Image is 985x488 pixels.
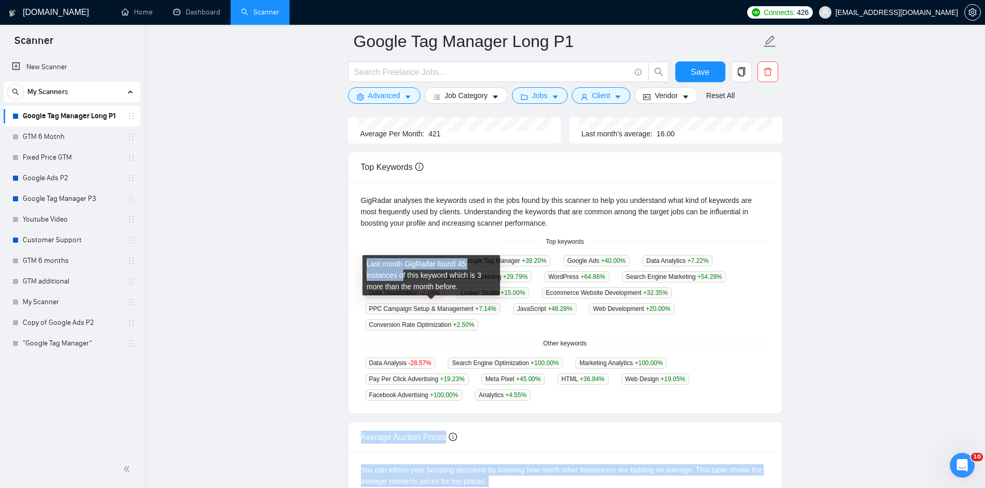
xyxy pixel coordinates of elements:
span: holder [127,174,135,182]
span: holder [127,153,135,162]
a: "Google Tag Manager" [23,333,121,354]
span: Marketing Analytics [575,357,667,369]
span: holder [127,277,135,286]
span: +7.22 % [687,257,708,264]
span: -28.57 % [408,359,432,367]
span: caret-down [404,93,412,101]
span: Vendor [655,90,677,101]
span: +36.84 % [580,375,604,383]
span: +45.00 % [516,375,541,383]
span: Google Ads [563,255,630,266]
span: holder [127,133,135,141]
span: folder [521,93,528,101]
span: +15.00 % [501,289,525,296]
span: Ecommerce Website Development [542,287,672,298]
button: userClientcaret-down [572,87,631,104]
span: +29.79 % [503,273,528,280]
span: PPC Campaign Setup & Management [365,303,501,314]
span: idcard [643,93,650,101]
a: searchScanner [241,8,279,17]
span: +100.00 % [531,359,558,367]
a: Google Ads P2 [23,168,121,188]
a: Fixed Price GTM [23,147,121,168]
span: caret-down [492,93,499,101]
span: +19.05 % [661,375,686,383]
span: Data Analysis [365,357,436,369]
span: +4.55 % [505,391,526,399]
span: caret-down [682,93,689,101]
span: My Scanners [27,82,68,102]
button: copy [731,61,752,82]
span: bars [433,93,441,101]
a: My Scanner [23,292,121,312]
span: info-circle [415,163,423,171]
span: search [8,88,23,96]
button: settingAdvancedcaret-down [348,87,420,104]
span: Facebook Advertising [365,389,462,401]
a: homeHome [122,8,153,17]
button: search [7,84,24,100]
span: info-circle [449,433,457,441]
a: Youtube Video [23,209,121,230]
img: upwork-logo.png [752,8,760,17]
span: Jobs [532,90,548,101]
button: setting [964,4,981,21]
a: Reset All [706,90,735,101]
button: barsJob Categorycaret-down [425,87,508,104]
span: +100.00 % [430,391,458,399]
img: logo [9,5,16,21]
input: Scanner name... [354,28,761,54]
div: Top Keywords [361,152,769,182]
span: +20.00 % [646,305,671,312]
span: +7.14 % [475,305,496,312]
div: Last month GigRadar found 45 instances of this keyword which is 3 more than the month before. [362,255,500,295]
span: double-left [123,464,133,474]
span: holder [127,236,135,244]
span: Google Tag Manager [458,255,551,266]
span: holder [127,257,135,265]
div: GigRadar analyses the keywords used in the jobs found by this scanner to help you understand what... [361,195,769,229]
iframe: Intercom live chat [950,453,975,478]
span: Average Per Month: [360,130,425,138]
input: Search Freelance Jobs... [354,66,630,78]
span: +2.50 % [453,321,474,328]
span: Last month's average: [582,130,653,138]
span: +100.00 % [634,359,662,367]
span: user [581,93,588,101]
span: +39.20 % [522,257,547,264]
span: Top keywords [540,237,590,247]
button: search [648,61,669,82]
span: holder [127,319,135,327]
div: You can inform your boosting decisions by knowing how much other freelancers are bidding on avera... [361,464,769,487]
button: delete [757,61,778,82]
a: GTM additional [23,271,121,292]
div: Average Auction Prices [361,422,769,452]
span: Meta Pixel [481,373,545,385]
span: caret-down [552,93,559,101]
span: caret-down [614,93,622,101]
span: +64.86 % [581,273,605,280]
span: user [822,9,829,16]
span: Data Analytics [642,255,713,266]
li: My Scanners [4,82,141,354]
a: dashboardDashboard [173,8,220,17]
span: Web Development [589,303,675,314]
span: WordPress [544,271,609,282]
button: folderJobscaret-down [512,87,568,104]
li: New Scanner [4,57,141,77]
span: Pay Per Click Advertising [365,373,469,385]
span: Scanner [6,33,62,55]
span: 426 [797,7,808,18]
span: 10 [971,453,983,461]
span: holder [127,215,135,224]
span: Web Design [621,373,689,385]
span: Search Engine Optimization [448,357,563,369]
span: 421 [429,130,441,138]
a: Copy of Google Ads P2 [23,312,121,333]
span: +54.29 % [698,273,722,280]
span: delete [758,67,778,76]
span: Analytics [475,389,531,401]
span: HTML [557,373,609,385]
span: Client [592,90,611,101]
span: setting [965,8,980,17]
